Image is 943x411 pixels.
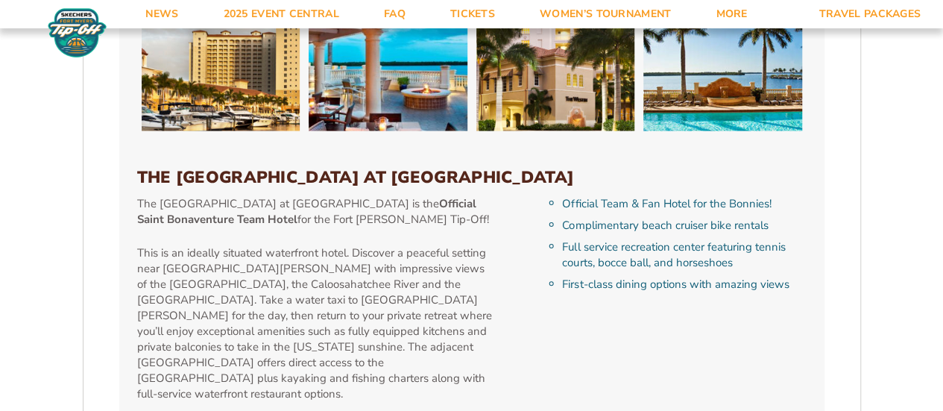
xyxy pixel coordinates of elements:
[142,19,300,131] img: The Westin Cape Coral Resort at Marina Village (BEACH 2025)
[562,239,806,271] li: Full service recreation center featuring tennis courts, bocce ball, and horseshoes
[137,196,476,227] strong: Official Saint Bonaventure Team Hotel
[562,218,806,233] li: Complimentary beach cruiser bike rentals
[476,19,635,131] img: The Westin Cape Coral Resort at Marina Village (BEACH 2025)
[643,19,802,131] img: The Westin Cape Coral Resort at Marina Village (BEACH 2025)
[562,196,806,212] li: Official Team & Fan Hotel for the Bonnies!
[309,19,467,131] img: The Westin Cape Coral Resort at Marina Village (BEACH 2025)
[45,7,110,58] img: Fort Myers Tip-Off
[137,196,494,228] p: The [GEOGRAPHIC_DATA] at [GEOGRAPHIC_DATA] is the for the Fort [PERSON_NAME] Tip-Off!
[562,277,806,292] li: First-class dining options with amazing views
[137,168,807,187] h3: The [GEOGRAPHIC_DATA] at [GEOGRAPHIC_DATA]
[137,245,494,402] p: This is an ideally situated waterfront hotel. Discover a peaceful setting near [GEOGRAPHIC_DATA][...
